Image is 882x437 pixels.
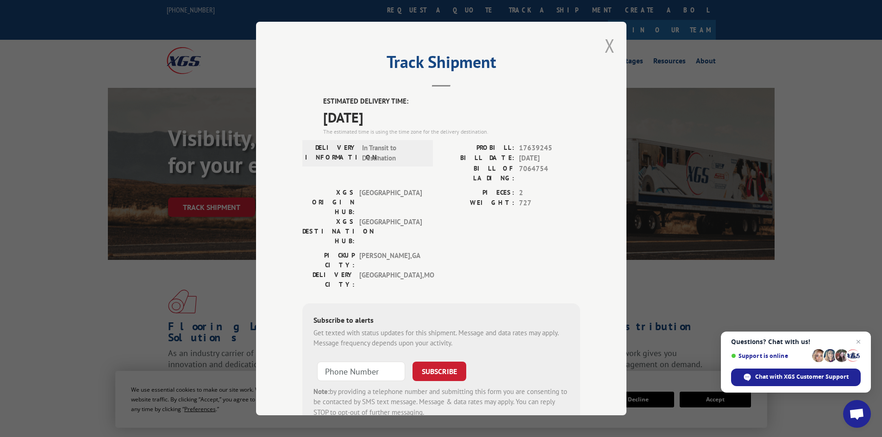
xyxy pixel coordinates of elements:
[843,400,871,428] div: Open chat
[305,143,357,164] label: DELIVERY INFORMATION:
[302,188,355,217] label: XGS ORIGIN HUB:
[605,33,615,58] button: Close modal
[755,373,849,381] span: Chat with XGS Customer Support
[519,188,580,198] span: 2
[441,198,514,209] label: WEIGHT:
[313,387,330,396] strong: Note:
[519,153,580,164] span: [DATE]
[313,387,569,418] div: by providing a telephone number and submitting this form you are consenting to be contacted by SM...
[519,164,580,183] span: 7064754
[441,153,514,164] label: BILL DATE:
[302,270,355,289] label: DELIVERY CITY:
[302,217,355,246] label: XGS DESTINATION HUB:
[519,198,580,209] span: 727
[359,217,422,246] span: [GEOGRAPHIC_DATA]
[731,369,861,386] div: Chat with XGS Customer Support
[359,270,422,289] span: [GEOGRAPHIC_DATA] , MO
[302,251,355,270] label: PICKUP CITY:
[359,188,422,217] span: [GEOGRAPHIC_DATA]
[362,143,425,164] span: In Transit to Destination
[519,143,580,154] span: 17639245
[323,96,580,107] label: ESTIMATED DELIVERY TIME:
[313,314,569,328] div: Subscribe to alerts
[359,251,422,270] span: [PERSON_NAME] , GA
[441,188,514,198] label: PIECES:
[313,328,569,349] div: Get texted with status updates for this shipment. Message and data rates may apply. Message frequ...
[317,362,405,381] input: Phone Number
[853,336,864,347] span: Close chat
[323,128,580,136] div: The estimated time is using the time zone for the delivery destination.
[731,338,861,345] span: Questions? Chat with us!
[441,164,514,183] label: BILL OF LADING:
[323,107,580,128] span: [DATE]
[441,143,514,154] label: PROBILL:
[413,362,466,381] button: SUBSCRIBE
[302,55,580,73] h2: Track Shipment
[731,352,809,359] span: Support is online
